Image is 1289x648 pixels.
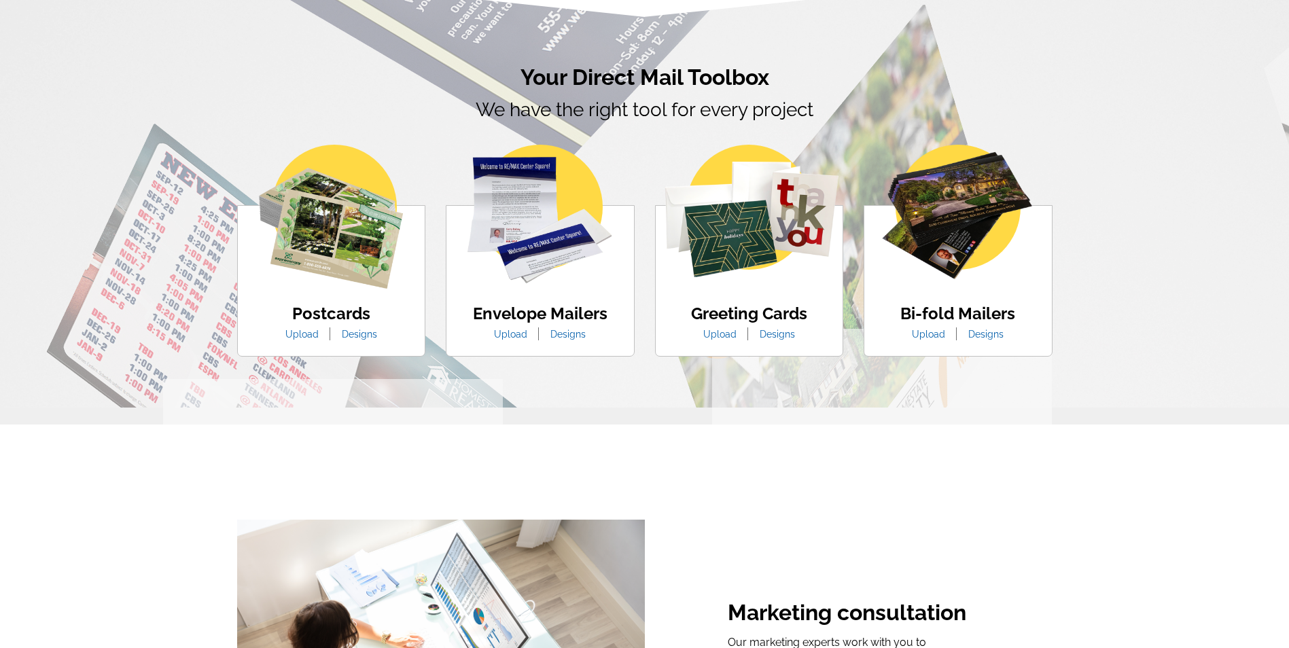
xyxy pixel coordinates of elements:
[275,304,387,324] h4: Postcards
[900,304,1015,324] h4: Bi-fold Mailers
[332,329,387,340] a: Designs
[473,304,607,324] h4: Envelope Mailers
[237,96,1053,162] p: We have the right tool for every project
[540,329,596,340] a: Designs
[275,329,329,340] a: Upload
[749,329,805,340] a: Designs
[467,145,612,283] img: envelope-mailer.png
[881,145,1035,281] img: bio-fold-mailer.png
[958,329,1014,340] a: Designs
[691,304,807,324] h4: Greeting Cards
[259,145,403,289] img: postcards.png
[237,65,1053,90] h2: Your Direct Mail Toolbox
[659,145,838,278] img: greeting-cards.png
[484,329,537,340] a: Upload
[728,600,969,628] h2: Marketing consultation
[693,329,747,340] a: Upload
[902,329,955,340] a: Upload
